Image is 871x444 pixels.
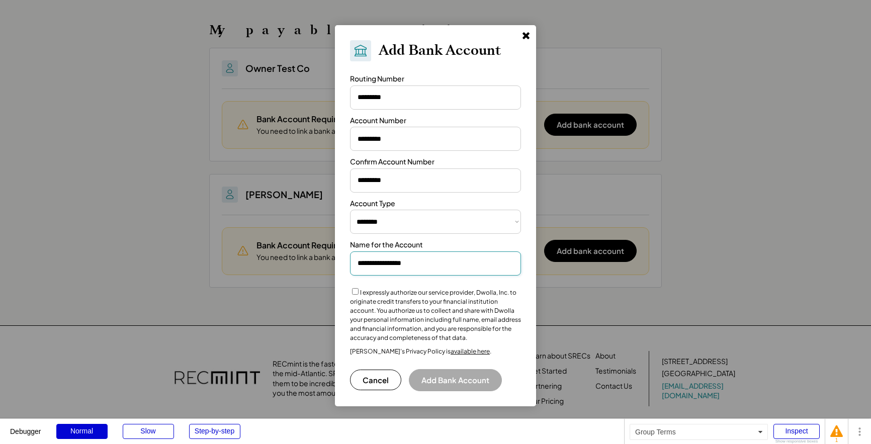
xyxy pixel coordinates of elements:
div: Group Terms [630,424,768,440]
div: Name for the Account [350,240,423,250]
h2: Add Bank Account [379,42,501,59]
button: Cancel [350,370,401,390]
div: Account Number [350,116,406,126]
div: Show responsive boxes [773,439,820,443]
label: I expressly authorize our service provider, Dwolla, Inc. to originate credit transfers to your fi... [350,289,521,341]
div: Confirm Account Number [350,157,434,167]
div: Step-by-step [189,424,240,439]
a: available here [451,347,490,355]
div: Slow [123,424,174,439]
div: Account Type [350,199,395,209]
img: Bank.svg [353,43,368,58]
div: Inspect [773,424,820,439]
div: 1 [830,438,843,443]
div: Debugger [10,419,41,435]
div: Routing Number [350,74,404,84]
div: [PERSON_NAME]’s Privacy Policy is . [350,347,491,356]
div: Normal [56,424,108,439]
button: Add Bank Account [409,369,502,391]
